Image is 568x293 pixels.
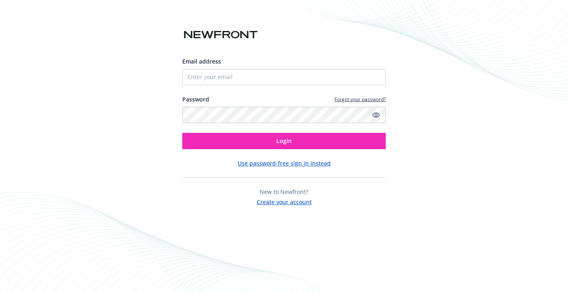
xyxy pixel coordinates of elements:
[257,196,312,206] button: Create your account
[182,107,386,123] input: Enter your password
[182,133,386,149] button: Login
[182,69,386,85] input: Enter your email
[238,159,331,167] button: Use password-free sign in instead
[371,110,381,120] a: Show password
[260,188,308,196] span: New to Newfront?
[182,28,259,42] img: Newfront logo
[334,96,386,103] a: Forgot your password?
[276,137,292,145] span: Login
[182,57,221,65] span: Email address
[182,95,209,104] label: Password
